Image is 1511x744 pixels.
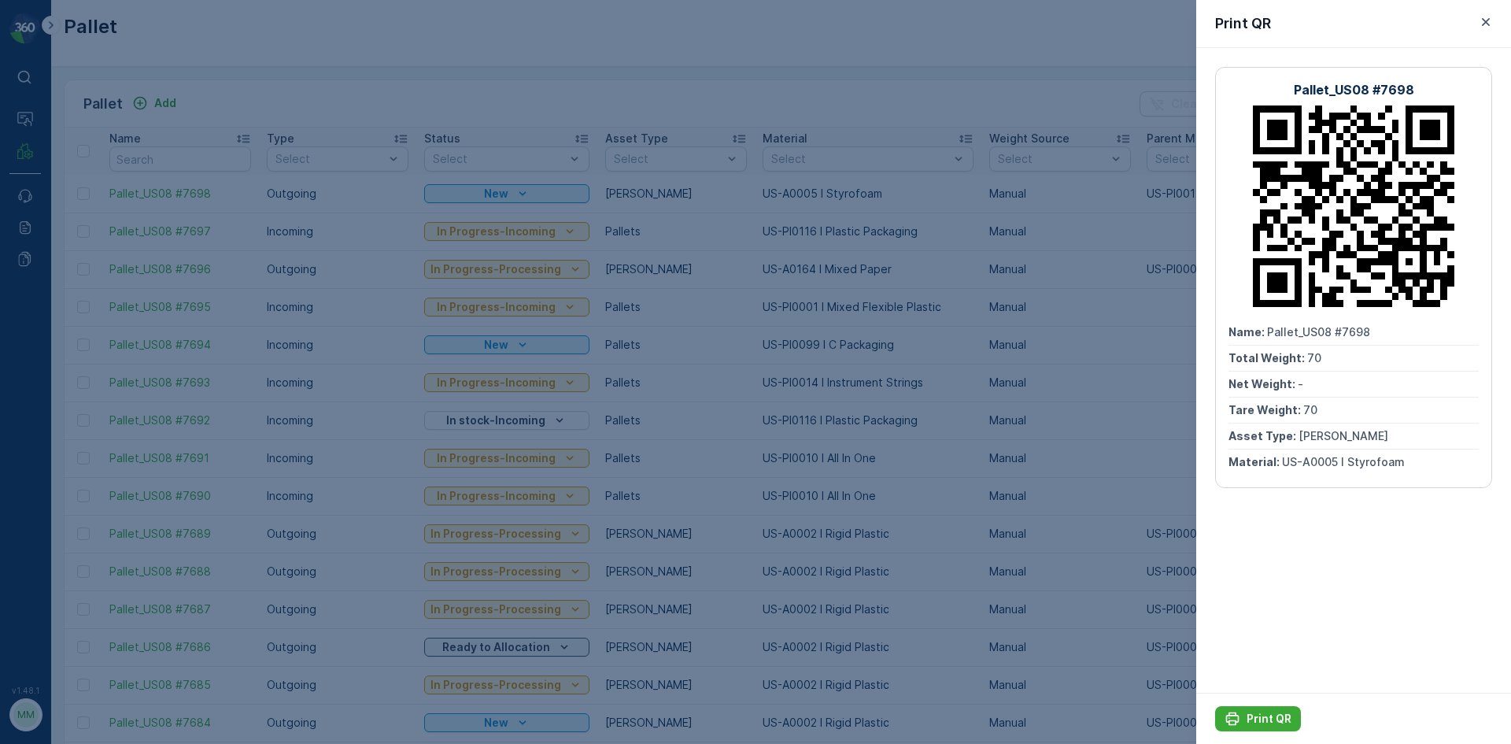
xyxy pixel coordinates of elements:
[1228,403,1303,416] span: Tare Weight :
[1299,429,1388,442] span: [PERSON_NAME]
[1228,455,1282,468] span: Material :
[1228,377,1298,391] span: Net Weight :
[1215,706,1301,731] button: Print QR
[1307,351,1321,365] span: 70
[1215,13,1271,35] p: Print QR
[1228,325,1267,339] span: Name :
[1298,377,1303,391] span: -
[1282,455,1405,468] span: US-A0005 I Styrofoam
[1228,429,1299,442] span: Asset Type :
[1294,80,1414,99] p: Pallet_US08 #7698
[1247,711,1291,727] p: Print QR
[1228,351,1307,365] span: Total Weight :
[1303,403,1317,416] span: 70
[1267,325,1370,339] span: Pallet_US08 #7698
